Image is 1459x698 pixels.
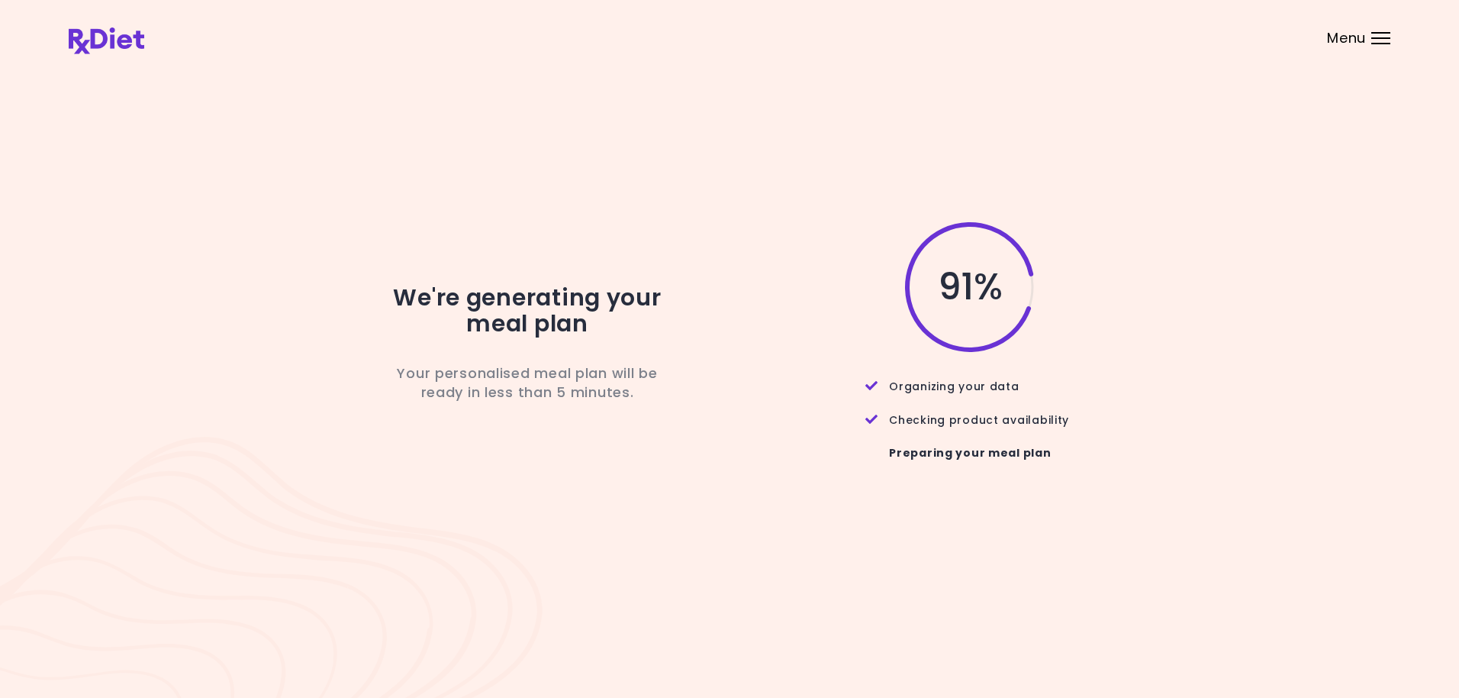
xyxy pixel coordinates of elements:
h2: We're generating your meal plan [375,285,680,338]
div: Checking product availability [865,396,1075,428]
div: Preparing your meal plan [865,428,1075,477]
div: Organizing your data [865,362,1075,395]
span: Menu [1327,31,1366,45]
p: Your personalised meal plan will be ready in less than 5 minutes. [375,364,680,402]
span: 91 % [938,274,1001,300]
img: RxDiet [69,27,144,54]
